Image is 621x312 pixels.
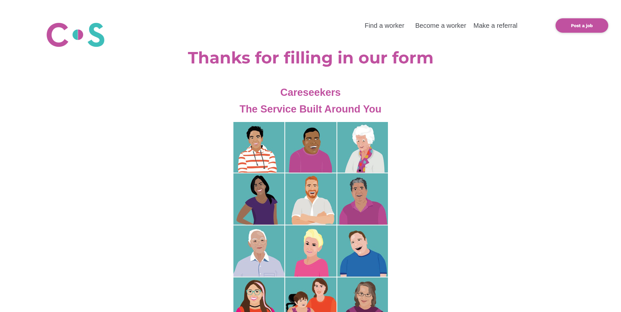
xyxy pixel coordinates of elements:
[240,87,382,115] span: Careseekers The Service Built Around You
[571,23,593,28] b: Post a job
[415,22,466,29] a: Become a worker
[556,18,608,33] a: Post a job
[188,48,433,68] b: Thanks for filling in our form
[365,22,404,29] a: Find a worker
[473,22,518,29] a: Make a referral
